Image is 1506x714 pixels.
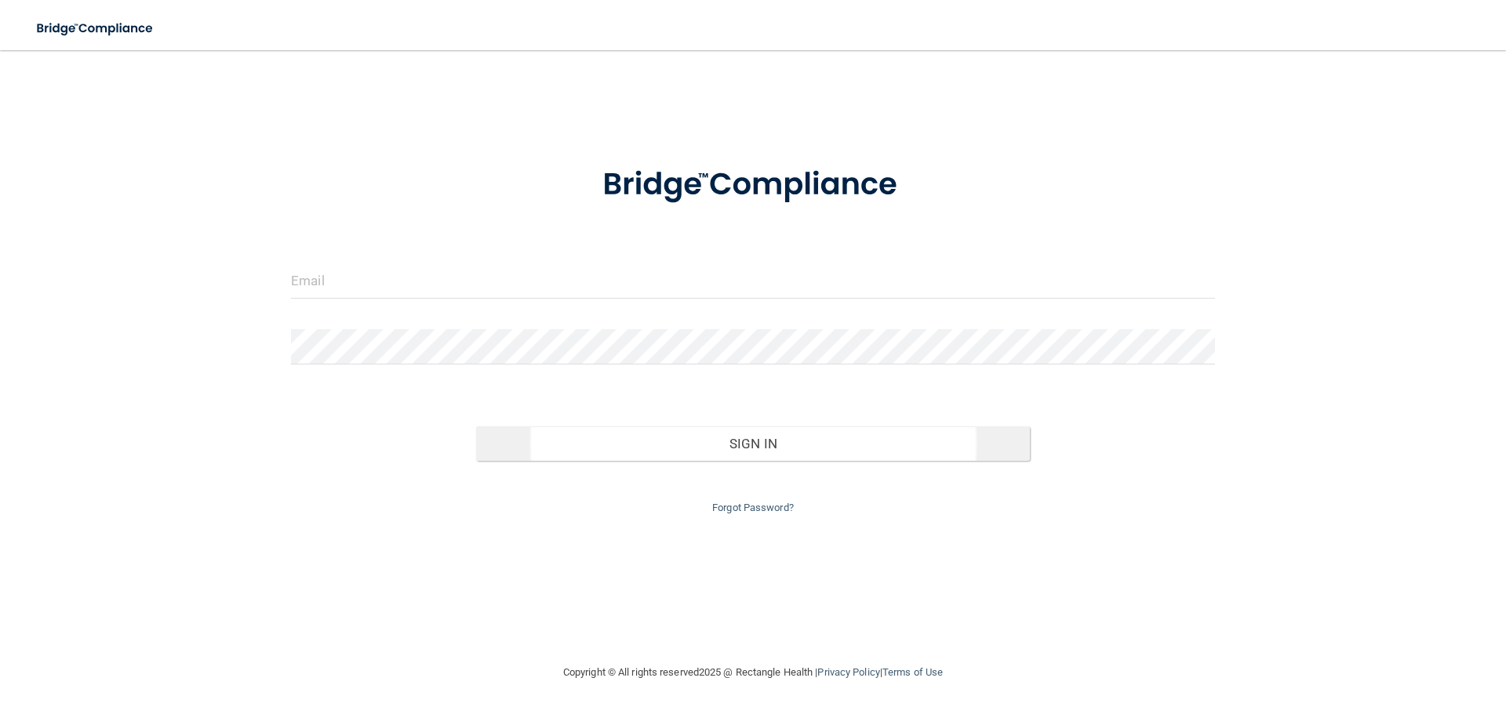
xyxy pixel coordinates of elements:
[467,647,1039,698] div: Copyright © All rights reserved 2025 @ Rectangle Health | |
[476,426,1031,461] button: Sign In
[24,13,168,45] img: bridge_compliance_login_screen.278c3ca4.svg
[817,666,879,678] a: Privacy Policy
[570,144,936,226] img: bridge_compliance_login_screen.278c3ca4.svg
[882,666,943,678] a: Terms of Use
[291,263,1215,299] input: Email
[712,502,794,513] a: Forgot Password?
[1235,603,1487,665] iframe: Drift Widget Chat Controller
